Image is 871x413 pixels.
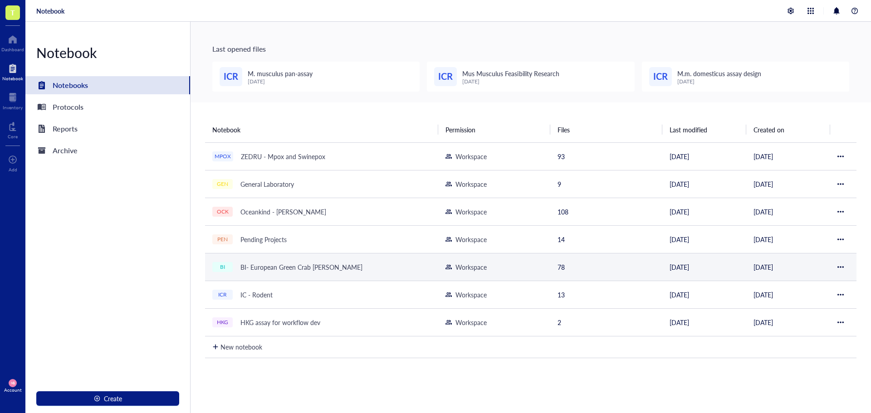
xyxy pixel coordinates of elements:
td: [DATE] [746,281,830,308]
td: [DATE] [746,308,830,336]
td: 108 [550,198,662,225]
span: ICR [438,69,453,83]
div: [DATE] [462,78,559,85]
div: Notebook [2,76,23,81]
div: Workspace [455,317,487,327]
td: 2 [550,308,662,336]
div: Reports [53,122,78,135]
th: Last modified [662,117,746,142]
div: ZEDRU - Mpox and Swinepox [237,150,329,163]
div: Workspace [455,207,487,217]
div: Workspace [455,151,487,161]
td: 78 [550,253,662,281]
div: [DATE] [677,78,761,85]
div: Core [8,134,18,139]
div: General Laboratory [236,178,298,190]
td: [DATE] [746,225,830,253]
td: 9 [550,170,662,198]
div: IC - Rodent [236,288,277,301]
td: [DATE] [746,142,830,170]
div: Notebook [25,44,190,62]
div: Inventory [3,105,23,110]
span: ICR [224,69,238,83]
div: HKG assay for workflow dev [236,316,324,329]
span: T [10,7,15,18]
div: Account [4,387,22,393]
div: Archive [53,144,78,157]
div: New notebook [220,342,262,352]
td: [DATE] [746,253,830,281]
a: Notebook [36,7,64,15]
a: Inventory [3,90,23,110]
div: Workspace [455,290,487,300]
div: [DATE] [248,78,313,85]
th: Files [550,117,662,142]
td: [DATE] [662,308,746,336]
td: 93 [550,142,662,170]
a: Notebooks [25,76,190,94]
span: Create [104,395,122,402]
span: M. musculus pan-assay [248,69,313,78]
td: [DATE] [662,198,746,225]
th: Notebook [205,117,438,142]
a: Dashboard [1,32,24,52]
td: [DATE] [662,170,746,198]
span: MB [10,381,15,385]
div: Last opened files [212,44,849,54]
td: [DATE] [662,281,746,308]
div: Add [9,167,17,172]
a: Archive [25,141,190,160]
th: Created on [746,117,830,142]
td: [DATE] [662,225,746,253]
a: Core [8,119,18,139]
a: Reports [25,120,190,138]
td: [DATE] [746,198,830,225]
td: [DATE] [662,253,746,281]
div: Oceankind - [PERSON_NAME] [236,205,330,218]
div: Workspace [455,179,487,189]
div: Notebooks [53,79,88,92]
div: Workspace [455,262,487,272]
span: Mus Musculus Feasibility Research [462,69,559,78]
button: Create [36,391,179,406]
td: [DATE] [746,170,830,198]
td: 13 [550,281,662,308]
td: [DATE] [662,142,746,170]
div: BI- European Green Crab [PERSON_NAME] [236,261,367,273]
th: Permission [438,117,550,142]
td: 14 [550,225,662,253]
span: ICR [653,69,668,83]
div: Pending Projects [236,233,291,246]
a: Protocols [25,98,190,116]
div: Dashboard [1,47,24,52]
span: M.m. domesticus assay design [677,69,761,78]
a: Notebook [2,61,23,81]
div: Workspace [455,234,487,244]
div: Protocols [53,101,83,113]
